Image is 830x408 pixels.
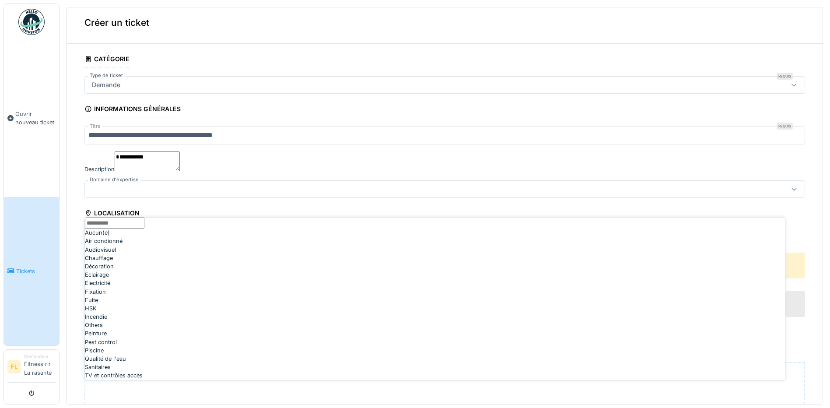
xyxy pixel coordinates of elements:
[24,353,56,380] li: Fitness rlr La rasante
[85,279,110,287] span: Electricité
[85,262,114,271] span: Décoration
[85,371,143,380] span: TV et contrôles accès
[7,360,21,373] li: FL
[84,53,130,67] div: Catégorie
[24,353,56,360] div: Demandeur
[85,338,117,346] span: Pest control
[85,313,107,321] span: Incendie
[85,288,106,296] span: Fixation
[85,271,109,279] span: Eclairage
[777,73,793,80] div: Requis
[18,9,45,35] img: Badge_color-CXgf-gQk.svg
[88,176,140,183] label: Domaine d'expertise
[15,110,56,127] span: Ouvrir nouveau ticket
[85,254,113,262] span: Chauffage
[67,2,823,44] div: Créer un ticket
[4,197,59,345] a: Tickets
[85,380,112,388] span: Ventilation
[88,123,102,130] label: Titre
[85,329,107,338] span: Peinture
[85,363,111,371] span: Sanitaires
[85,246,116,254] span: Audiovisuel
[16,267,56,275] span: Tickets
[88,80,124,90] div: Demande
[85,296,98,304] span: Fuite
[7,353,56,383] a: FL DemandeurFitness rlr La rasante
[85,304,97,313] span: HSK
[84,102,181,117] div: Informations générales
[4,40,59,197] a: Ouvrir nouveau ticket
[85,237,123,245] span: Air condionné
[85,346,104,355] span: Piscine
[84,165,115,173] label: Description
[777,123,793,130] div: Requis
[88,72,125,79] label: Type de ticket
[85,229,785,237] div: Aucun(e)
[84,207,140,222] div: Localisation
[85,355,126,363] span: Qualité de l'eau
[85,321,103,329] span: Others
